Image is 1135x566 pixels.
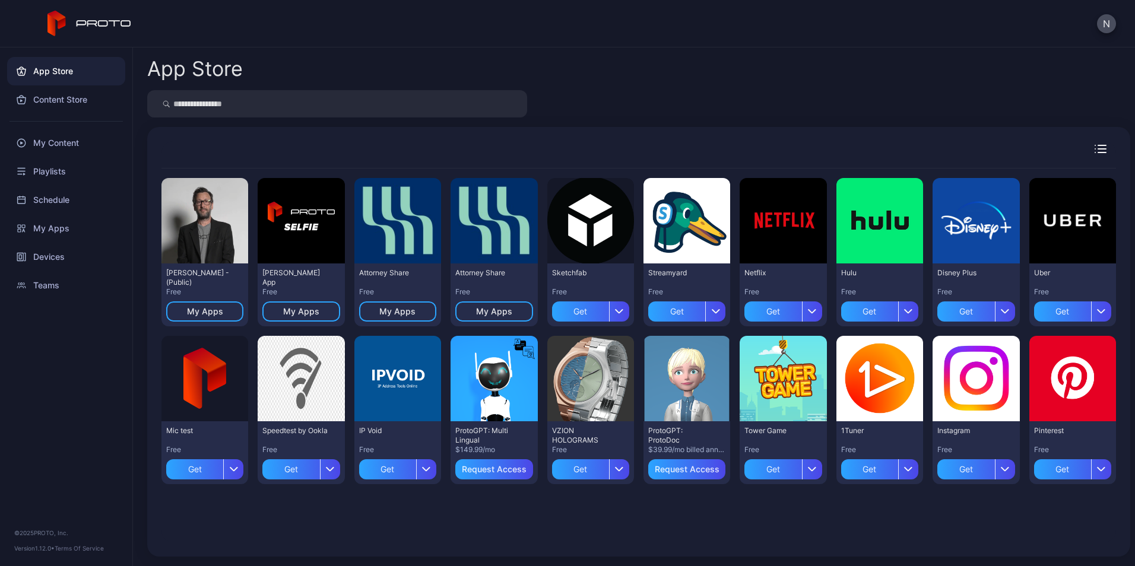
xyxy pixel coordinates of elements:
[187,307,223,316] div: My Apps
[359,459,416,479] div: Get
[7,243,125,271] a: Devices
[14,545,55,552] span: Version 1.12.0 •
[7,186,125,214] a: Schedule
[1034,459,1091,479] div: Get
[262,287,340,297] div: Free
[937,268,1003,278] div: Disney Plus
[552,297,629,322] button: Get
[262,454,340,479] button: Get
[262,445,340,454] div: Free
[1034,287,1111,297] div: Free
[166,454,243,479] button: Get
[648,459,725,479] button: Request Access
[7,271,125,300] a: Teams
[744,297,822,322] button: Get
[455,301,532,322] button: My Apps
[262,301,340,322] button: My Apps
[1034,297,1111,322] button: Get
[937,459,994,479] div: Get
[455,287,532,297] div: Free
[166,287,243,297] div: Free
[552,426,617,445] div: VZION HOLOGRAMS
[1034,301,1091,322] div: Get
[648,268,714,278] div: Streamyard
[841,268,906,278] div: Hulu
[1034,445,1111,454] div: Free
[552,459,609,479] div: Get
[841,287,918,297] div: Free
[7,129,125,157] a: My Content
[455,459,532,479] button: Request Access
[841,301,898,322] div: Get
[552,445,629,454] div: Free
[841,426,906,435] div: 1Tuner
[166,445,243,454] div: Free
[648,287,725,297] div: Free
[462,465,527,474] div: Request Access
[262,426,328,435] div: Speedtest by Ookla
[744,301,801,322] div: Get
[937,426,1003,435] div: Instagram
[937,297,1014,322] button: Get
[455,426,521,445] div: ProtoGPT: Multi Lingual
[7,57,125,85] a: App Store
[648,301,705,322] div: Get
[379,307,416,316] div: My Apps
[166,301,243,322] button: My Apps
[166,426,232,435] div: Mic test
[262,459,319,479] div: Get
[841,297,918,322] button: Get
[262,268,328,287] div: David Selfie App
[552,268,617,278] div: Sketchfab
[359,268,424,278] div: Attorney Share
[648,426,714,445] div: ProtoGPT: ProtoDoc
[359,445,436,454] div: Free
[7,157,125,186] a: Playlists
[744,426,810,435] div: Tower Game
[744,445,822,454] div: Free
[655,465,719,474] div: Request Access
[552,301,609,322] div: Get
[744,459,801,479] div: Get
[1034,426,1099,435] div: Pinterest
[14,528,118,538] div: © 2025 PROTO, Inc.
[7,85,125,114] a: Content Store
[648,445,725,454] div: $39.99/mo billed annually
[744,454,822,479] button: Get
[744,287,822,297] div: Free
[166,459,223,479] div: Get
[552,287,629,297] div: Free
[455,268,521,278] div: Attorney Share
[359,454,436,479] button: Get
[55,545,104,552] a: Terms Of Service
[166,268,232,287] div: David N Persona - (Public)
[841,445,918,454] div: Free
[841,454,918,479] button: Get
[552,454,629,479] button: Get
[359,301,436,322] button: My Apps
[359,426,424,435] div: IP Void
[841,459,898,479] div: Get
[937,287,1014,297] div: Free
[7,214,125,243] a: My Apps
[1034,268,1099,278] div: Uber
[283,307,319,316] div: My Apps
[1034,454,1111,479] button: Get
[937,301,994,322] div: Get
[1097,14,1116,33] button: N
[455,445,532,454] div: $149.99/mo
[648,297,725,322] button: Get
[744,268,810,278] div: Netflix
[937,454,1014,479] button: Get
[359,287,436,297] div: Free
[476,307,512,316] div: My Apps
[937,445,1014,454] div: Free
